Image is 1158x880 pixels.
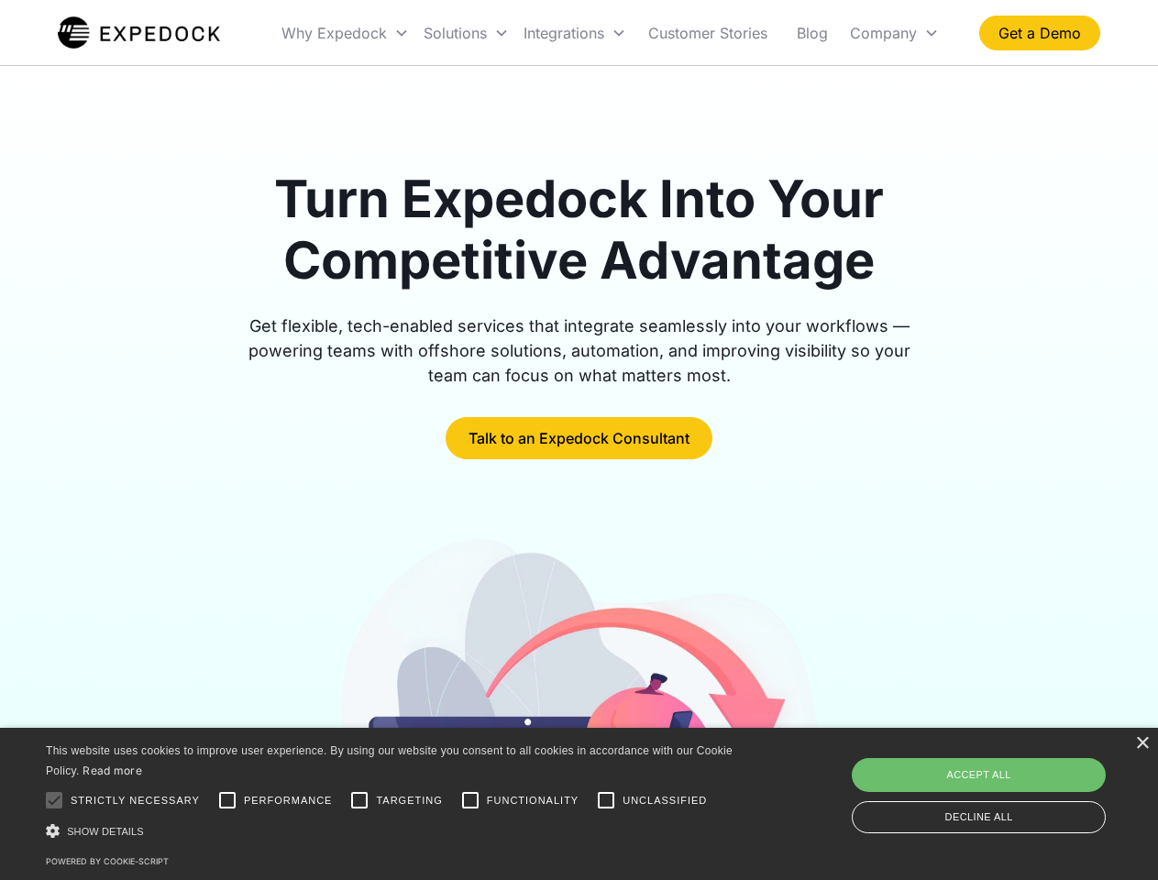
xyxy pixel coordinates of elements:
[524,24,604,42] div: Integrations
[46,856,169,866] a: Powered by cookie-script
[58,15,220,51] img: Expedock Logo
[83,764,142,777] a: Read more
[58,15,220,51] a: home
[376,793,442,808] span: Targeting
[853,682,1158,880] iframe: Chat Widget
[46,821,739,841] div: Show details
[843,2,946,64] div: Company
[623,793,707,808] span: Unclassified
[979,16,1100,50] a: Get a Demo
[227,313,932,388] div: Get flexible, tech-enabled services that integrate seamlessly into your workflows — powering team...
[850,24,917,42] div: Company
[67,826,144,837] span: Show details
[227,169,932,291] h1: Turn Expedock Into Your Competitive Advantage
[487,793,579,808] span: Functionality
[424,24,487,42] div: Solutions
[446,417,712,459] a: Talk to an Expedock Consultant
[281,24,387,42] div: Why Expedock
[71,793,200,808] span: Strictly necessary
[516,2,634,64] div: Integrations
[274,2,416,64] div: Why Expedock
[46,744,733,778] span: This website uses cookies to improve user experience. By using our website you consent to all coo...
[634,2,782,64] a: Customer Stories
[244,793,333,808] span: Performance
[782,2,843,64] a: Blog
[416,2,516,64] div: Solutions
